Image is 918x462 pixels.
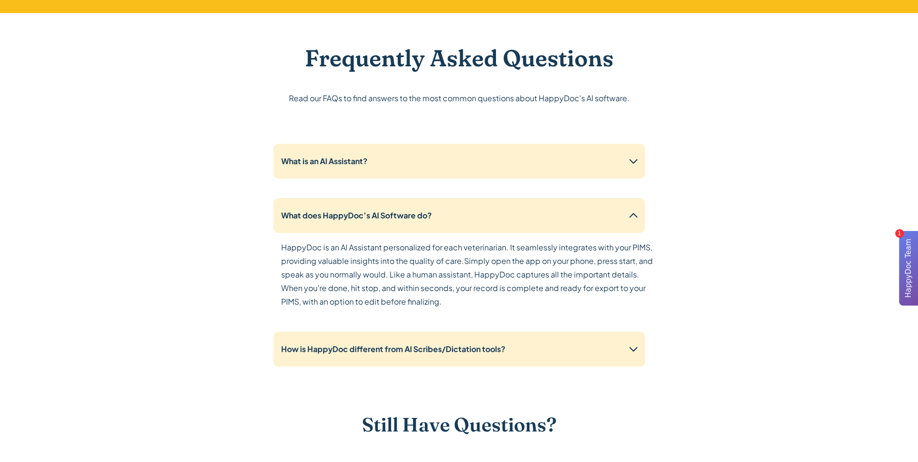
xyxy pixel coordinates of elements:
[281,344,505,354] strong: How is HappyDoc different from AI Scribes/Dictation tools?
[281,241,653,308] p: HappyDoc is an AI Assistant personalized for each veterinarian. It seamlessly integrates with you...
[281,156,367,166] strong: What is an AI Assistant?
[281,210,432,220] strong: What does HappyDoc’s AI Software do?
[289,92,630,105] p: Read our FAQs to find answers to the most common questions about HappyDoc's AI software.
[362,413,557,436] h3: Still Have Questions?
[305,44,614,72] h2: Frequently Asked Questions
